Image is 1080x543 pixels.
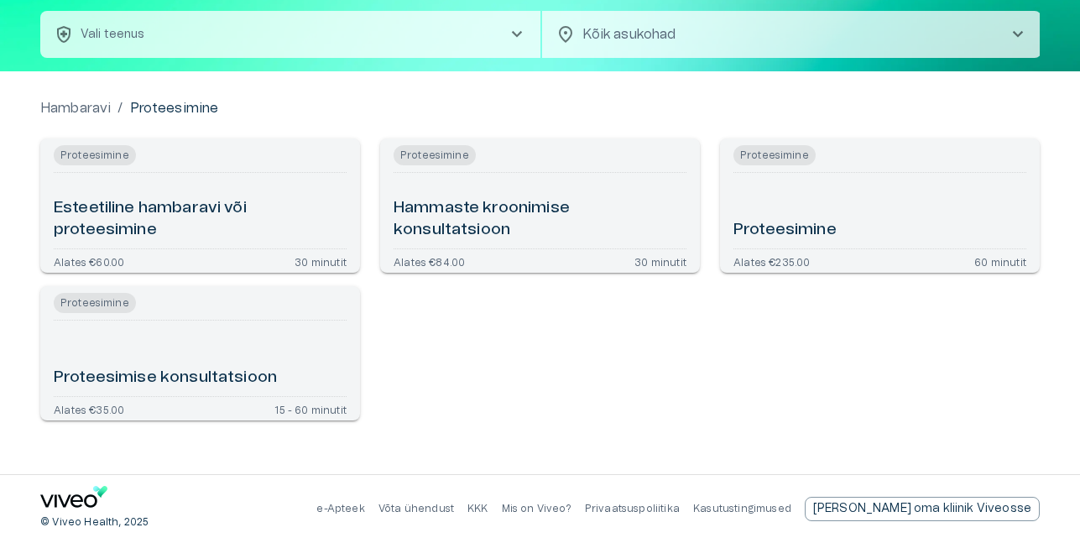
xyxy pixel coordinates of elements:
[733,145,816,165] span: Proteesimine
[40,486,107,514] a: Navigate to home page
[81,26,145,44] p: Vali teenus
[974,256,1026,266] p: 60 minutit
[40,11,540,58] button: health_and_safetyVali teenuschevron_right
[378,502,454,516] p: Võta ühendust
[380,138,700,273] a: Open service booking details
[394,145,476,165] span: Proteesimine
[556,24,576,44] span: location_on
[720,138,1040,273] a: Open service booking details
[316,504,364,514] a: e-Apteek
[805,497,1040,521] a: Send email to partnership request to viveo
[54,256,124,266] p: Alates €60.00
[117,98,123,118] p: /
[40,515,149,530] p: © Viveo Health, 2025
[1008,24,1028,44] span: chevron_right
[54,197,347,242] h6: Esteetiline hambaravi või proteesimine
[40,138,360,273] a: Open service booking details
[54,367,277,389] h6: Proteesimise konsultatsioon
[130,98,219,118] p: Proteesimine
[733,256,810,266] p: Alates €235.00
[585,504,680,514] a: Privaatsuspoliitika
[394,256,465,266] p: Alates €84.00
[394,197,686,242] h6: Hammaste kroonimise konsultatsioon
[507,24,527,44] span: chevron_right
[467,504,488,514] a: KKK
[805,497,1040,521] div: [PERSON_NAME] oma kliinik Viveosse
[693,504,791,514] a: Kasutustingimused
[582,24,982,44] p: Kõik asukohad
[733,219,837,242] h6: Proteesimine
[40,98,111,118] a: Hambaravi
[295,256,347,266] p: 30 minutit
[54,24,74,44] span: health_and_safety
[54,404,124,414] p: Alates €35.00
[54,145,136,165] span: Proteesimine
[274,404,347,414] p: 15 - 60 minutit
[40,286,360,420] a: Open service booking details
[634,256,686,266] p: 30 minutit
[813,500,1031,518] p: [PERSON_NAME] oma kliinik Viveosse
[54,293,136,313] span: Proteesimine
[502,502,571,516] p: Mis on Viveo?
